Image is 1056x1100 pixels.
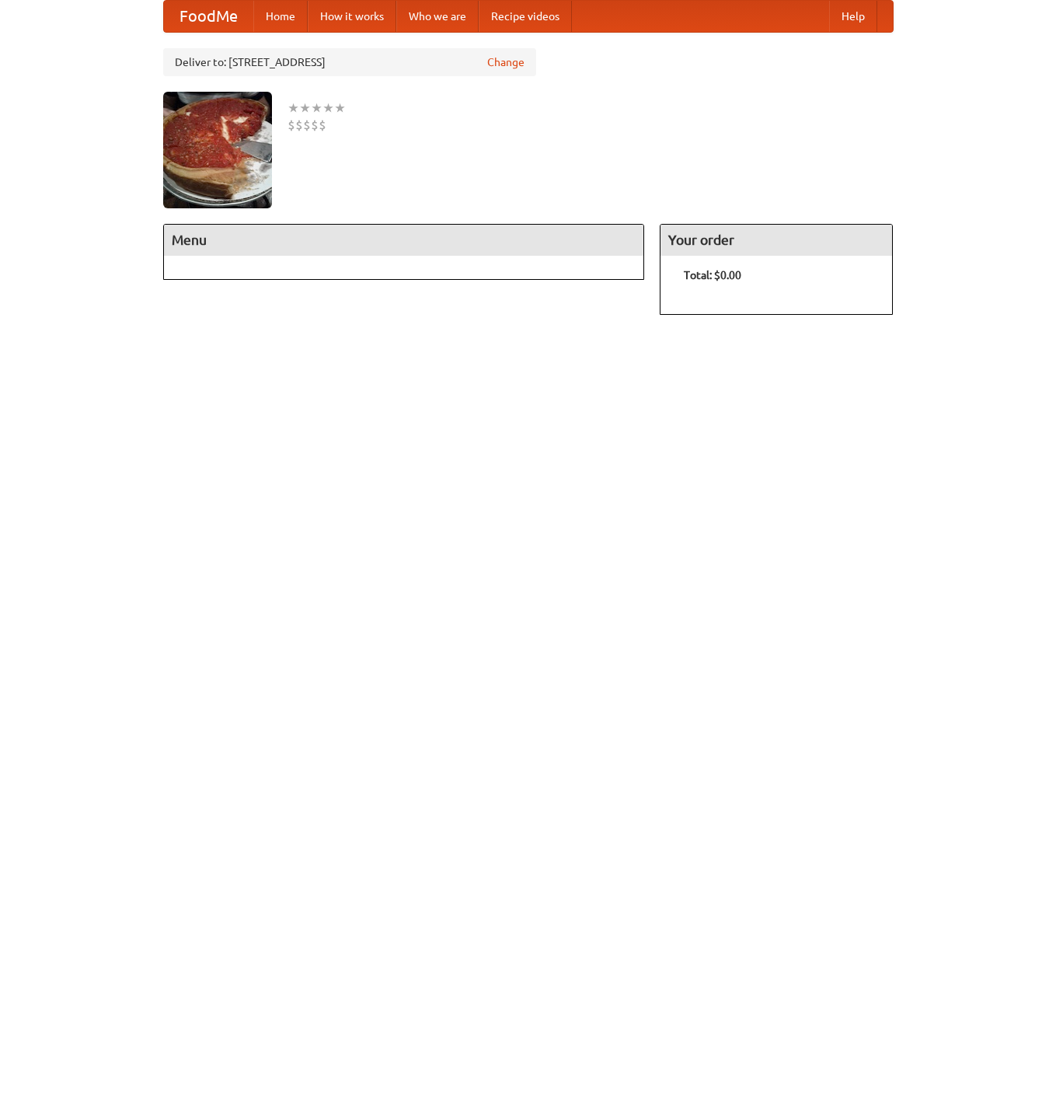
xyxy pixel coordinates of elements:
li: $ [303,117,311,134]
a: Who we are [396,1,479,32]
div: Deliver to: [STREET_ADDRESS] [163,48,536,76]
a: Help [829,1,877,32]
li: ★ [299,100,311,117]
li: $ [311,117,319,134]
a: FoodMe [164,1,253,32]
li: ★ [334,100,346,117]
h4: Your order [660,225,892,256]
li: $ [295,117,303,134]
a: Recipe videos [479,1,572,32]
a: How it works [308,1,396,32]
a: Home [253,1,308,32]
h4: Menu [164,225,644,256]
img: angular.jpg [163,92,272,208]
li: ★ [311,100,322,117]
a: Change [487,54,525,70]
b: Total: $0.00 [684,269,741,281]
li: $ [319,117,326,134]
li: ★ [288,100,299,117]
li: $ [288,117,295,134]
li: ★ [322,100,334,117]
